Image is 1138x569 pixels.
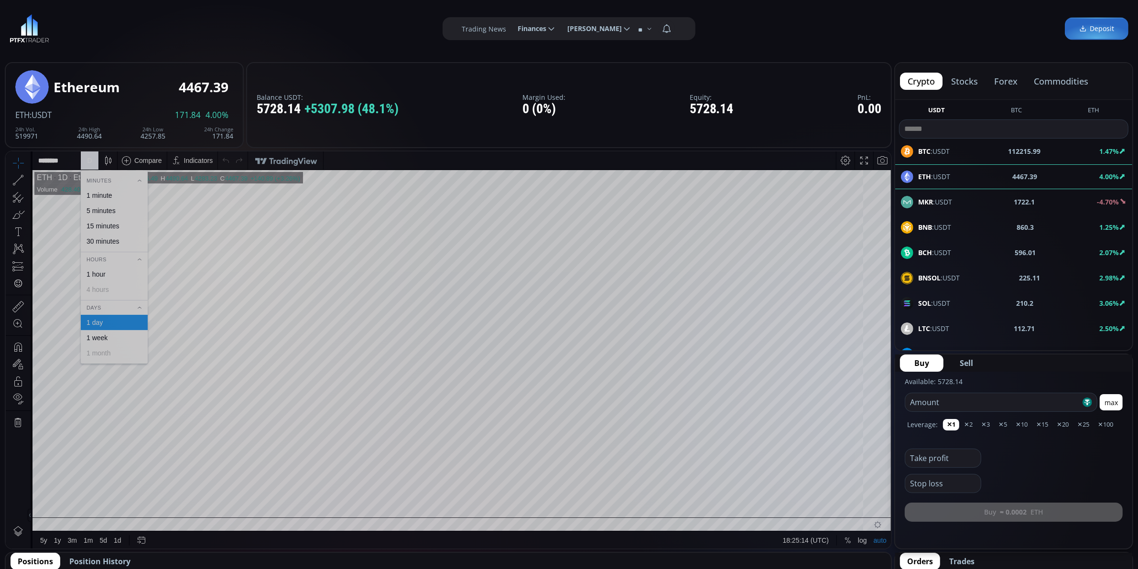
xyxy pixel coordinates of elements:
label: Equity: [690,94,734,101]
button: stocks [943,73,986,90]
div: 4490.64 [77,127,102,140]
div: 1D [46,22,62,31]
div: 5728.14 [690,102,734,117]
button: commodities [1026,73,1096,90]
button: BTC [1007,106,1026,118]
button: ✕2 [960,419,976,430]
b: BTC [918,147,931,156]
span: Trades [949,556,975,567]
b: 1.47% [1099,147,1119,156]
div: 4490.64 [160,23,182,31]
a: Deposit [1065,18,1128,40]
b: 1722.1 [1014,197,1035,207]
div: Toggle Log Scale [849,380,865,398]
label: Trading News [462,24,506,34]
div: 4467.39 [219,23,242,31]
button: ✕25 [1073,419,1093,430]
b: 1.25% [1099,223,1119,232]
div: 1y [48,385,55,393]
span: [PERSON_NAME] [561,19,622,38]
span: ETH [15,109,30,120]
div: 3m [62,385,71,393]
button: Sell [945,354,987,372]
label: Margin Used: [522,94,565,101]
div: 24h Low [141,127,165,132]
label: Available: 5728.14 [905,377,963,386]
div: C [215,23,219,31]
span: +5307.98 (48.1%) [304,102,399,117]
span: Deposit [1079,24,1114,34]
div: Indicators [178,5,207,13]
b: 225.11 [1019,273,1040,283]
div: 4467.39 [179,80,228,95]
span: Orders [907,556,933,567]
span: Buy [914,357,929,369]
div: 0 (0%) [522,102,565,117]
button: ETH [1084,106,1103,118]
span: :USDT [918,298,950,308]
b: BNSOL [918,273,941,282]
span: :USDT [918,146,950,156]
div: 0.00 [857,102,881,117]
div: Ethereum [62,22,100,31]
b: LTC [918,324,930,333]
div: 1m [78,385,87,393]
div: 1 minute [81,40,107,48]
div: Ethereum [54,80,120,95]
div: 171.84 [204,127,233,140]
div: L [185,23,189,31]
b: 2.50% [1099,324,1119,333]
label: PnL: [857,94,881,101]
b: 2.98% [1099,273,1119,282]
button: ✕15 [1032,419,1052,430]
span: Finances [511,19,546,38]
button: max [1100,394,1123,410]
span: 18:25:14 (UTC) [777,385,823,393]
div: 5 minutes [81,55,110,63]
button: ✕20 [1053,419,1073,430]
div: 15 minutes [81,71,113,78]
span: :USDT [918,197,952,207]
b: 112.71 [1014,323,1035,333]
div: +140.89 (+3.26%) [245,23,294,31]
div: Days [75,151,142,161]
div: 1 day [81,167,97,175]
div: 428.405K [55,34,82,42]
div: Hours [75,103,142,113]
div: 5728.14 [257,102,399,117]
b: SOL [918,299,931,308]
div: 5y [34,385,42,393]
div: 519971 [15,127,38,140]
div: Minutes [75,24,142,34]
span: Position History [69,556,130,567]
button: ✕1 [943,419,959,430]
div: 1 hour [81,119,100,127]
span: 171.84 [175,111,201,119]
label: Leverage: [907,419,938,429]
button: 18:25:14 (UTC) [774,380,826,398]
b: 4.43% [1099,349,1119,358]
b: 3.06% [1099,299,1119,308]
button: forex [986,73,1025,90]
label: Balance USDT: [257,94,399,101]
button: ✕100 [1094,419,1117,430]
button: ✕5 [995,419,1011,430]
b: BNB [918,223,932,232]
div: 4283.23 [189,23,212,31]
div: 30 minutes [81,86,113,94]
span: :USDT [30,109,52,120]
div: 1 month [81,198,105,205]
b: BCH [918,248,932,257]
span: :USDT [918,247,951,258]
span: :USDT [918,273,960,283]
div: 1 week [81,183,102,190]
b: 24.04 [1019,349,1036,359]
button: ✕10 [1012,419,1031,430]
div: Go to [128,380,143,398]
span: 4.00% [206,111,228,119]
div: 4 hours [81,134,103,142]
b: DASH [918,349,937,358]
div: 24h Vol. [15,127,38,132]
button: USDT [924,106,949,118]
div: Toggle Percentage [835,380,849,398]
